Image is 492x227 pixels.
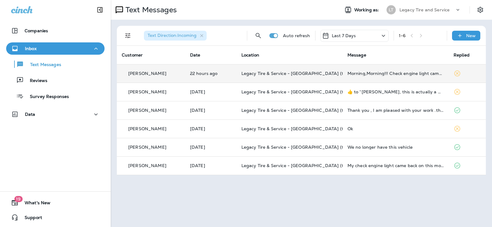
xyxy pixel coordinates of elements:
[123,5,177,14] p: Text Messages
[25,112,35,117] p: Data
[91,4,109,16] button: Collapse Sidebar
[241,71,425,76] span: Legacy Tire & Service - [GEOGRAPHIC_DATA] (formerly Chalkville Auto & Tire Service)
[283,33,310,38] p: Auto refresh
[18,200,50,208] span: What's New
[354,7,380,13] span: Working as:
[241,163,425,168] span: Legacy Tire & Service - [GEOGRAPHIC_DATA] (formerly Chalkville Auto & Tire Service)
[347,89,444,94] div: ​👍​ to “ Lee, this is actually a work number for a program we use for customer communication. My ...
[347,71,444,76] div: Morning,Morning!!! Check engine light came on and I went by Autozone to get it checked and They s...
[6,74,105,87] button: Reviews
[347,163,444,168] div: My check engine light came back on this morning
[190,89,232,94] p: Oct 10, 2025 01:02 PM
[144,31,207,41] div: Text Direction:Incoming
[399,33,406,38] div: 1 - 6
[128,71,166,76] p: [PERSON_NAME]
[24,94,69,100] p: Survey Responses
[399,7,450,12] p: Legacy Tire and Service
[6,90,105,103] button: Survey Responses
[6,108,105,120] button: Data
[347,145,444,150] div: We no longer have this vehicle
[475,4,486,15] button: Settings
[190,108,232,113] p: Oct 10, 2025 10:27 AM
[190,145,232,150] p: Oct 9, 2025 10:22 AM
[241,89,425,95] span: Legacy Tire & Service - [GEOGRAPHIC_DATA] (formerly Chalkville Auto & Tire Service)
[347,126,444,131] div: Ok
[6,58,105,71] button: Text Messages
[18,215,42,222] span: Support
[128,145,166,150] p: [PERSON_NAME]
[466,33,476,38] p: New
[454,52,470,58] span: Replied
[25,28,48,33] p: Companies
[14,196,22,202] span: 19
[190,163,232,168] p: Oct 9, 2025 08:05 AM
[122,52,143,58] span: Customer
[128,163,166,168] p: [PERSON_NAME]
[332,33,356,38] p: Last 7 Days
[24,78,47,84] p: Reviews
[148,33,196,38] span: Text Direction : Incoming
[347,52,366,58] span: Message
[241,144,425,150] span: Legacy Tire & Service - [GEOGRAPHIC_DATA] (formerly Chalkville Auto & Tire Service)
[6,42,105,55] button: Inbox
[24,62,61,68] p: Text Messages
[241,52,259,58] span: Location
[241,126,425,131] span: Legacy Tire & Service - [GEOGRAPHIC_DATA] (formerly Chalkville Auto & Tire Service)
[241,108,425,113] span: Legacy Tire & Service - [GEOGRAPHIC_DATA] (formerly Chalkville Auto & Tire Service)
[122,29,134,42] button: Filters
[128,108,166,113] p: [PERSON_NAME]
[6,197,105,209] button: 19What's New
[128,126,166,131] p: [PERSON_NAME]
[190,126,232,131] p: Oct 10, 2025 08:44 AM
[190,71,232,76] p: Oct 13, 2025 08:37 AM
[6,25,105,37] button: Companies
[252,29,264,42] button: Search Messages
[25,46,37,51] p: Inbox
[190,52,200,58] span: Date
[387,5,396,14] div: LT
[6,211,105,224] button: Support
[347,108,444,113] div: Thank you , I am pleased with your work .thanks again .
[128,89,166,94] p: [PERSON_NAME]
